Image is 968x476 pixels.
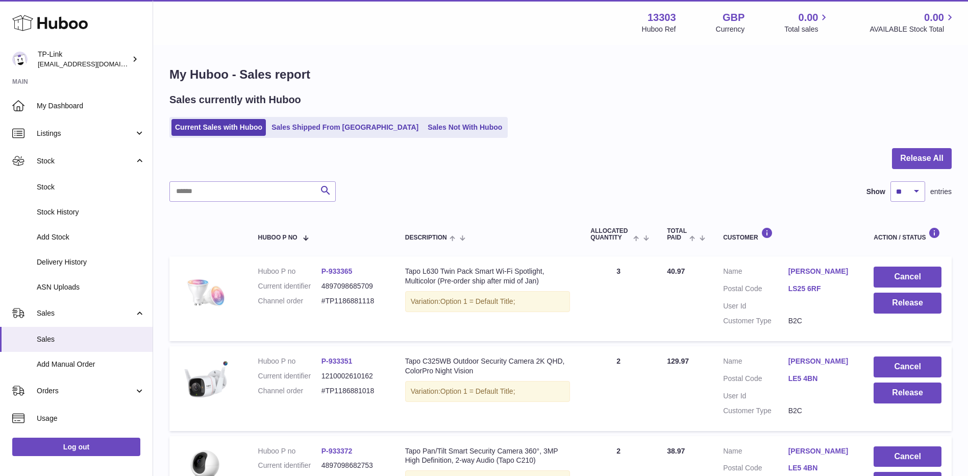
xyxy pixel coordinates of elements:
span: Sales [37,335,145,344]
span: 0.00 [924,11,944,25]
h1: My Huboo - Sales report [169,66,952,83]
div: Variation: [405,381,570,402]
span: entries [930,187,952,197]
span: Usage [37,414,145,423]
span: Option 1 = Default Title; [440,387,515,395]
a: LE5 4BN [788,463,854,473]
span: 0.00 [799,11,818,25]
button: Release [874,293,941,314]
span: Add Manual Order [37,360,145,369]
strong: 13303 [648,11,676,25]
span: Total paid [667,228,687,241]
dt: Current identifier [258,281,321,291]
a: LE5 4BN [788,374,854,384]
dd: 4897098685709 [321,281,385,291]
span: Total sales [784,25,830,34]
span: Stock [37,182,145,192]
div: Tapo Pan/Tilt Smart Security Camera 360°, 3MP High Definition, 2-way Audio (Tapo C210) [405,446,570,466]
dd: B2C [788,316,854,326]
span: Sales [37,308,134,318]
strong: GBP [723,11,744,25]
dd: 4897098682753 [321,461,385,470]
label: Show [866,187,885,197]
dt: Channel order [258,296,321,306]
dt: User Id [723,391,788,401]
span: Delivery History [37,257,145,267]
a: P-933365 [321,267,353,275]
button: Cancel [874,356,941,377]
a: P-933372 [321,447,353,455]
span: 40.97 [667,267,685,275]
dt: Postal Code [723,463,788,475]
span: Option 1 = Default Title; [440,297,515,305]
a: Sales Not With Huboo [424,119,506,136]
dt: Postal Code [723,374,788,386]
dd: 1210002610162 [321,371,385,381]
dt: Channel order [258,386,321,396]
span: 129.97 [667,357,689,365]
span: AVAILABLE Stock Total [870,25,956,34]
span: Description [405,234,447,241]
dt: Name [723,267,788,279]
a: Log out [12,438,140,456]
dt: Name [723,446,788,459]
span: 38.97 [667,447,685,455]
dd: B2C [788,406,854,416]
div: TP-Link [38,50,130,69]
dt: Customer Type [723,316,788,326]
dt: Customer Type [723,406,788,416]
dt: Name [723,356,788,369]
span: Add Stock [37,232,145,242]
dt: Current identifier [258,461,321,470]
div: Variation: [405,291,570,312]
div: Tapo L630 Twin Pack Smart Wi-Fi Spotlight, Multicolor (Pre-order ship after mid of Jan) [405,267,570,286]
span: ALLOCATED Quantity [590,228,630,241]
span: Orders [37,386,134,396]
dt: Postal Code [723,284,788,296]
dt: Huboo P no [258,267,321,276]
div: Customer [723,227,853,241]
img: gaby.chen@tp-link.com [12,52,28,67]
a: [PERSON_NAME] [788,446,854,456]
div: Huboo Ref [642,25,676,34]
dt: Huboo P no [258,356,321,366]
td: 3 [580,256,657,341]
div: Action / Status [874,227,941,241]
div: Tapo C325WB Outdoor Security Camera 2K QHD, ColorPro Night Vision [405,356,570,376]
span: Stock [37,156,134,166]
dt: Huboo P no [258,446,321,456]
img: Tapo_L630_3000X3000_02_large_20220816013850p.jpg [180,267,231,318]
span: My Dashboard [37,101,145,111]
a: Sales Shipped From [GEOGRAPHIC_DATA] [268,119,422,136]
span: Huboo P no [258,234,297,241]
button: Cancel [874,267,941,288]
button: Cancel [874,446,941,467]
button: Release [874,383,941,403]
dt: User Id [723,301,788,311]
a: 0.00 AVAILABLE Stock Total [870,11,956,34]
a: 0.00 Total sales [784,11,830,34]
a: P-933351 [321,357,353,365]
span: ASN Uploads [37,282,145,292]
dd: #TP1186881018 [321,386,385,396]
dd: #TP1186881118 [321,296,385,306]
span: Stock History [37,207,145,217]
a: [PERSON_NAME] [788,267,854,276]
h2: Sales currently with Huboo [169,93,301,107]
a: LS25 6RF [788,284,854,294]
button: Release All [892,148,952,169]
span: Listings [37,129,134,138]
div: Currency [716,25,745,34]
td: 2 [580,346,657,431]
dt: Current identifier [258,371,321,381]
span: [EMAIL_ADDRESS][DOMAIN_NAME] [38,60,150,68]
img: Square-Tapo_C325WB-icon-onrighttop.jpg [180,356,231,408]
a: [PERSON_NAME] [788,356,854,366]
a: Current Sales with Huboo [171,119,266,136]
